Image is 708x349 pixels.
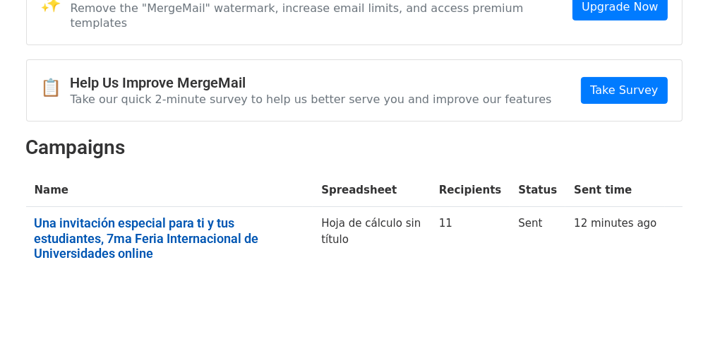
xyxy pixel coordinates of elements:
[510,207,565,276] td: Sent
[431,207,510,276] td: 11
[71,74,552,91] h4: Help Us Improve MergeMail
[35,215,305,261] a: Una invitación especial para ti y tus estudiantes, 7ma Feria Internacional de Universidades online
[71,92,552,107] p: Take our quick 2-minute survey to help us better serve you and improve our features
[41,78,71,98] span: 📋
[313,207,431,276] td: Hoja de cálculo sin título
[431,174,510,207] th: Recipients
[574,217,656,230] a: 12 minutes ago
[313,174,431,207] th: Spreadsheet
[26,136,683,160] h2: Campaigns
[71,1,573,30] p: Remove the "MergeMail" watermark, increase email limits, and access premium templates
[26,174,313,207] th: Name
[510,174,565,207] th: Status
[637,281,708,349] iframe: Chat Widget
[637,281,708,349] div: Widget de chat
[581,77,667,104] a: Take Survey
[565,174,665,207] th: Sent time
